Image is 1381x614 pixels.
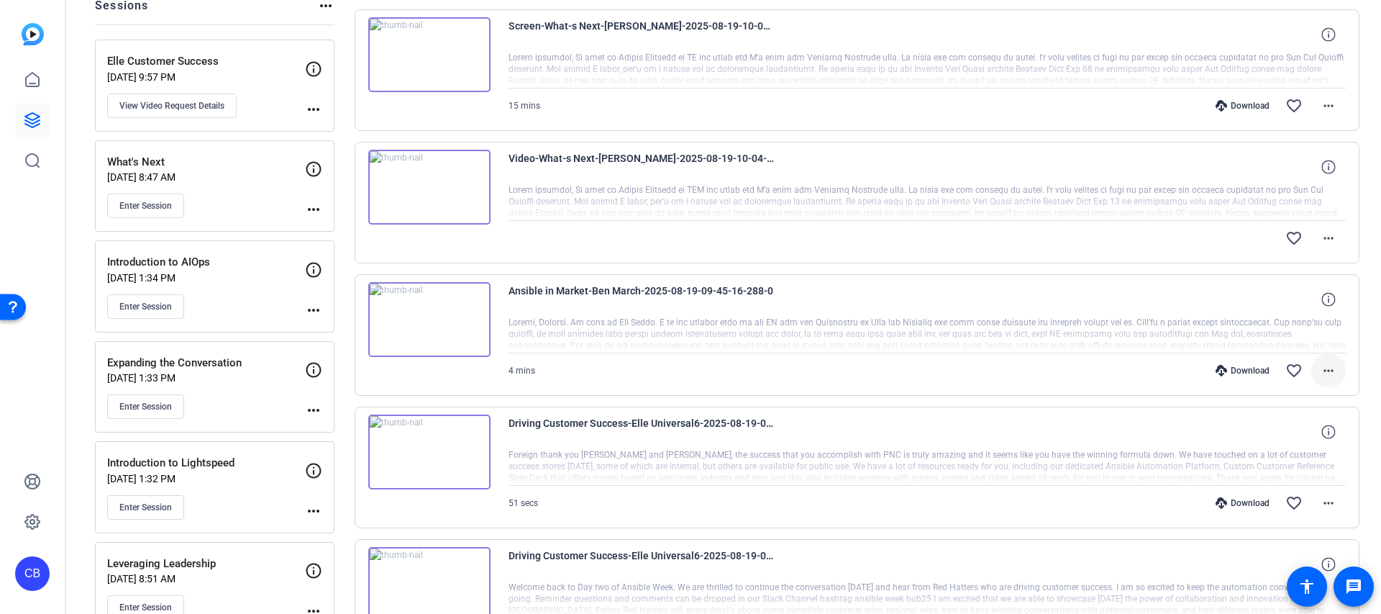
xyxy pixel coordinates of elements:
[1285,495,1303,512] mat-icon: favorite_border
[1320,495,1337,512] mat-icon: more_horiz
[1320,230,1337,247] mat-icon: more_horiz
[119,401,172,412] span: Enter Session
[509,547,775,582] span: Driving Customer Success-Elle Universal6-2025-08-19-06-33-39-546-0
[107,573,305,584] p: [DATE] 8:51 AM
[509,17,775,52] span: Screen-What-s Next-[PERSON_NAME]-2025-08-19-10-04-34-019-0
[107,272,305,284] p: [DATE] 1:34 PM
[119,200,172,212] span: Enter Session
[107,71,305,83] p: [DATE] 9:57 PM
[1285,362,1303,379] mat-icon: favorite_border
[107,355,305,371] p: Expanding the Conversation
[107,294,184,319] button: Enter Session
[305,302,322,319] mat-icon: more_horiz
[1298,578,1316,595] mat-icon: accessibility
[107,53,305,70] p: Elle Customer Success
[509,498,538,508] span: 51 secs
[509,366,535,376] span: 4 mins
[107,556,305,572] p: Leveraging Leadership
[107,154,305,171] p: What's Next
[119,100,224,112] span: View Video Request Details
[368,415,491,489] img: thumb-nail
[119,502,172,513] span: Enter Session
[1208,100,1277,112] div: Download
[1208,497,1277,509] div: Download
[1285,230,1303,247] mat-icon: favorite_border
[107,473,305,484] p: [DATE] 1:32 PM
[1208,365,1277,376] div: Download
[107,254,305,271] p: Introduction to AIOps
[509,282,775,317] span: Ansible in Market-Ben March-2025-08-19-09-45-16-288-0
[509,101,540,111] span: 15 mins
[368,17,491,92] img: thumb-nail
[107,194,184,218] button: Enter Session
[368,150,491,225] img: thumb-nail
[509,150,775,184] span: Video-What-s Next-[PERSON_NAME]-2025-08-19-10-04-34-019-0
[22,23,44,45] img: blue-gradient.svg
[119,602,172,613] span: Enter Session
[107,94,237,118] button: View Video Request Details
[305,502,322,520] mat-icon: more_horiz
[107,372,305,384] p: [DATE] 1:33 PM
[107,171,305,183] p: [DATE] 8:47 AM
[305,201,322,218] mat-icon: more_horiz
[368,282,491,357] img: thumb-nail
[107,394,184,419] button: Enter Session
[15,556,50,591] div: CB
[305,101,322,118] mat-icon: more_horiz
[107,455,305,471] p: Introduction to Lightspeed
[509,415,775,449] span: Driving Customer Success-Elle Universal6-2025-08-19-06-35-22-502-0
[107,495,184,520] button: Enter Session
[119,301,172,312] span: Enter Session
[1320,362,1337,379] mat-icon: more_horiz
[305,402,322,419] mat-icon: more_horiz
[1345,578,1362,595] mat-icon: message
[1320,97,1337,114] mat-icon: more_horiz
[1285,97,1303,114] mat-icon: favorite_border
